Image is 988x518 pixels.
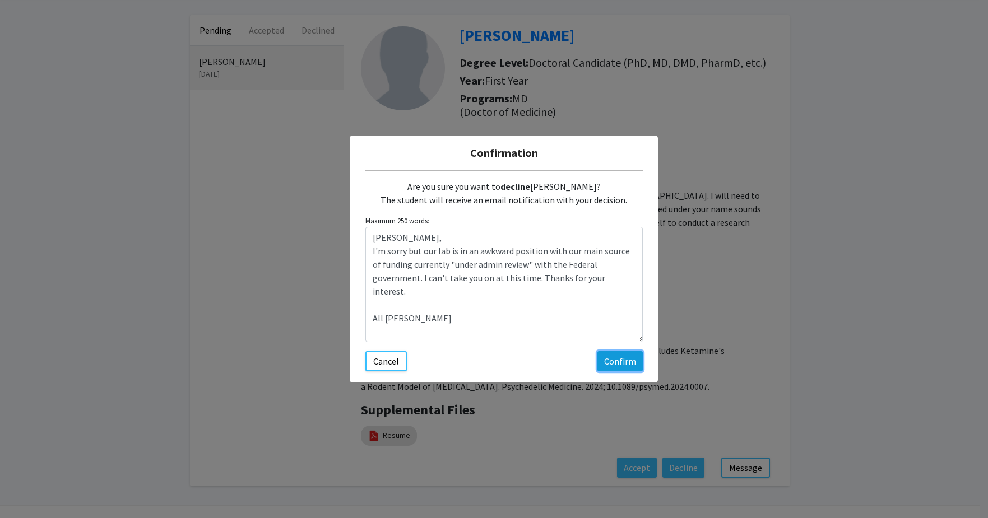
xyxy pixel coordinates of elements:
b: decline [500,181,530,192]
iframe: Chat [8,468,48,510]
button: Cancel [365,351,407,371]
h5: Confirmation [359,144,649,161]
button: Confirm [597,351,643,371]
small: Maximum 250 words: [365,216,643,226]
textarea: Customize the message being sent to the student... [365,227,643,342]
div: Are you sure you want to [PERSON_NAME]? The student will receive an email notification with your ... [365,171,643,216]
